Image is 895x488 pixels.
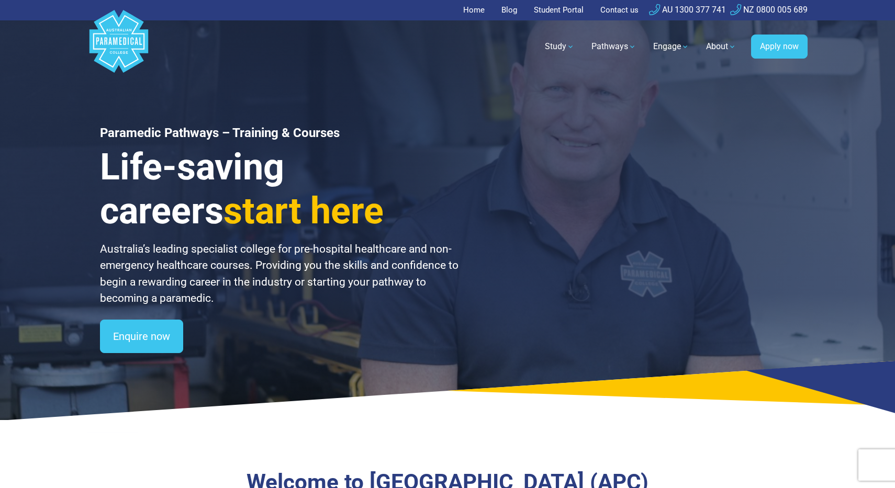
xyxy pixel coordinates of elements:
[585,32,643,61] a: Pathways
[751,35,808,59] a: Apply now
[223,189,384,232] span: start here
[539,32,581,61] a: Study
[647,32,696,61] a: Engage
[649,5,726,15] a: AU 1300 377 741
[100,320,183,353] a: Enquire now
[100,126,460,141] h1: Paramedic Pathways – Training & Courses
[100,145,460,233] h3: Life-saving careers
[100,241,460,307] p: Australia’s leading specialist college for pre-hospital healthcare and non-emergency healthcare c...
[730,5,808,15] a: NZ 0800 005 689
[700,32,743,61] a: About
[87,20,150,73] a: Australian Paramedical College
